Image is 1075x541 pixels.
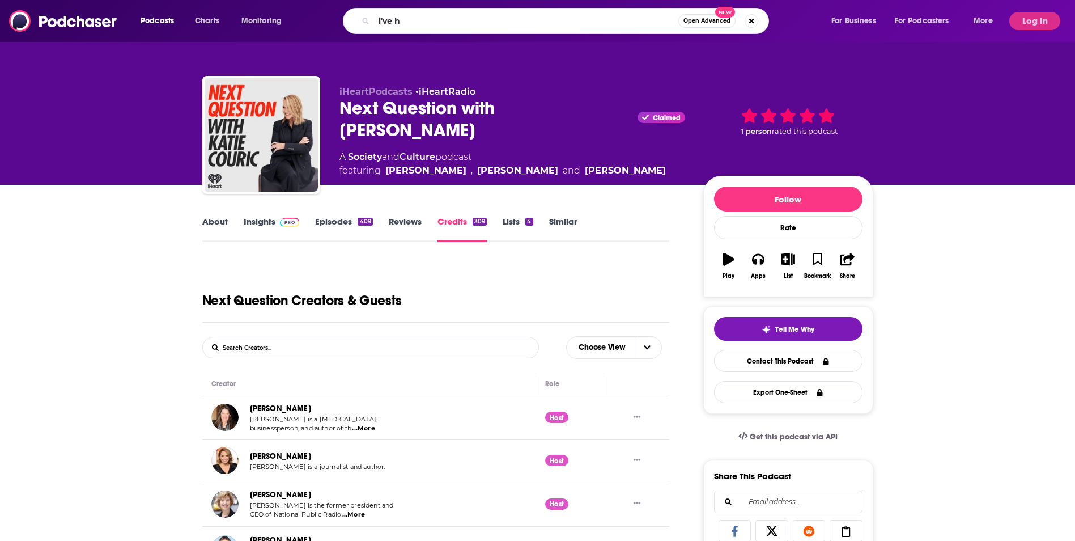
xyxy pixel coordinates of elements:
button: Share [832,246,862,286]
button: Show More Button [629,412,645,424]
img: tell me why sparkle [762,325,771,334]
span: Charts [195,13,219,29]
span: and [563,164,580,177]
div: A podcast [339,150,666,177]
div: 309 [473,218,487,226]
a: Get this podcast via API [729,423,847,451]
span: businessperson, and author of th [250,424,351,432]
a: Elizabeth Vargas [477,164,558,177]
a: Lists4 [503,216,533,242]
span: and [382,151,400,162]
a: Charts [188,12,226,30]
div: Play [723,273,734,280]
input: Email address... [724,491,853,513]
div: Bookmark [804,273,831,280]
span: [PERSON_NAME] is a [MEDICAL_DATA], [250,415,378,423]
span: featuring [339,164,666,177]
img: Vivian Schiller [211,491,239,518]
button: Bookmark [803,246,832,286]
button: Play [714,246,743,286]
div: Host [545,498,568,510]
a: iHeartRadio [419,86,475,97]
img: Podchaser Pro [280,218,300,227]
img: Katie Couric [211,447,239,474]
div: 1 personrated this podcast [703,86,873,157]
a: Credits309 [437,216,487,242]
button: open menu [133,12,189,30]
span: Open Advanced [683,18,730,24]
a: Reviews [389,216,422,242]
div: Search followers [714,491,862,513]
span: Monitoring [241,13,282,29]
button: Open AdvancedNew [678,14,736,28]
a: Culture [400,151,435,162]
div: Search podcasts, credits, & more... [354,8,780,34]
div: Rate [714,216,862,239]
a: [PERSON_NAME] [585,164,666,177]
span: CEO of National Public Radio [250,510,342,518]
div: 409 [358,218,372,226]
span: Tell Me Why [775,325,814,334]
div: Host [545,455,568,466]
div: Creator [211,377,236,391]
span: New [715,7,736,18]
a: About [202,216,228,242]
h2: Choose View [566,336,669,359]
span: More [974,13,993,29]
img: Mary Trump [211,404,239,431]
div: List [784,273,793,280]
span: Podcasts [141,13,174,29]
a: [PERSON_NAME] [250,490,311,500]
div: Share [840,273,855,280]
span: rated this podcast [772,127,838,136]
div: 4 [525,218,533,226]
button: List [773,246,802,286]
button: Apps [743,246,773,286]
input: Search podcasts, credits, & more... [374,12,678,30]
a: Contact This Podcast [714,350,862,372]
span: For Podcasters [895,13,949,29]
span: Choose View [570,338,635,357]
button: Choose View [566,336,662,359]
span: For Business [831,13,876,29]
span: [PERSON_NAME] is the former president and [250,501,394,509]
button: open menu [823,12,890,30]
button: open menu [233,12,296,30]
a: Episodes409 [315,216,372,242]
img: Next Question with Katie Couric [205,78,318,192]
a: Society [348,151,382,162]
span: [PERSON_NAME] is a journalist and author. [250,463,385,471]
button: Show More Button [629,455,645,467]
div: Host [545,412,568,423]
div: Role [545,377,561,391]
span: 1 person [741,127,772,136]
button: Export One-Sheet [714,381,862,403]
span: , [471,164,473,177]
button: open menu [966,12,1007,30]
h3: Share This Podcast [714,471,791,481]
a: [PERSON_NAME] [250,451,311,461]
span: ...More [342,510,365,519]
a: Katie Couric [385,164,466,177]
button: Log In [1009,12,1060,30]
img: Podchaser - Follow, Share and Rate Podcasts [9,10,118,32]
a: [PERSON_NAME] [250,404,311,413]
button: Show More Button [629,498,645,510]
button: tell me why sparkleTell Me Why [714,317,862,341]
span: iHeartPodcasts [339,86,413,97]
span: Get this podcast via API [750,432,838,442]
span: • [415,86,475,97]
span: ...More [352,424,375,433]
div: Apps [751,273,766,280]
h1: Next Question Creators & Guests [202,292,402,309]
button: open menu [887,12,966,30]
a: Similar [549,216,577,242]
a: InsightsPodchaser Pro [244,216,300,242]
button: Follow [714,187,862,212]
span: Claimed [653,115,681,121]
